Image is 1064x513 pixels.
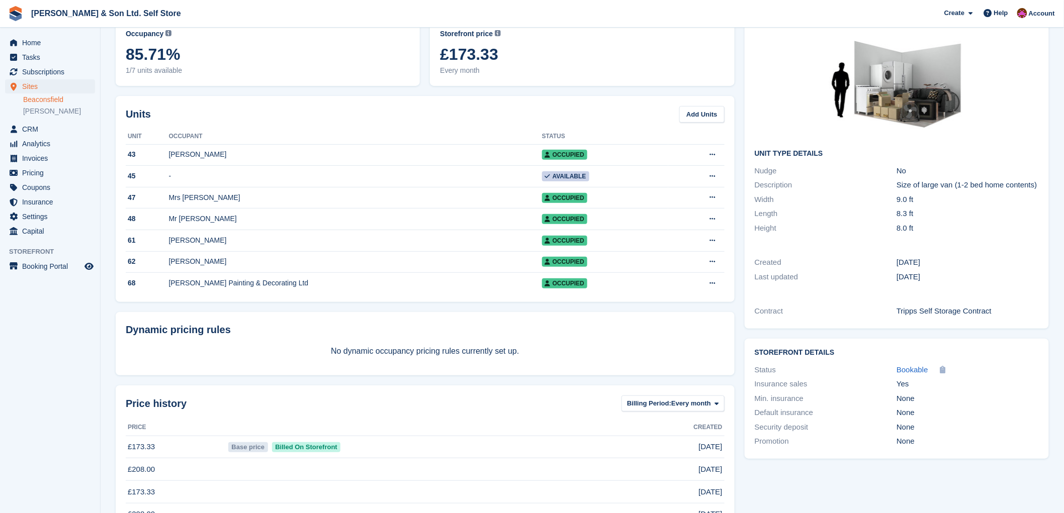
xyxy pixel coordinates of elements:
[622,395,725,412] button: Billing Period: Every month
[897,194,1039,206] div: 9.0 ft
[22,210,82,224] span: Settings
[694,423,723,432] span: Created
[897,179,1039,191] div: Size of large van (1-2 bed home contents)
[126,436,226,458] td: £173.33
[897,407,1039,419] div: None
[23,95,95,105] a: Beaconsfield
[5,210,95,224] a: menu
[897,165,1039,177] div: No
[944,8,964,18] span: Create
[22,224,82,238] span: Capital
[897,223,1039,234] div: 8.0 ft
[755,165,897,177] div: Nudge
[22,137,82,151] span: Analytics
[126,458,226,481] td: £208.00
[698,441,722,453] span: [DATE]
[755,257,897,268] div: Created
[897,436,1039,447] div: None
[22,180,82,194] span: Coupons
[169,192,542,203] div: Mrs [PERSON_NAME]
[5,137,95,151] a: menu
[1017,8,1027,18] img: Kate Standish
[627,398,671,408] span: Billing Period:
[5,151,95,165] a: menu
[755,150,1039,158] h2: Unit Type details
[8,6,23,21] img: stora-icon-8386f47178a22dfd0bd8f6a31ec36ba5ce8667c1dd55bd0f319d3a0aa187defe.svg
[126,235,169,246] div: 61
[126,481,226,503] td: £173.33
[897,422,1039,433] div: None
[542,150,587,160] span: Occupied
[22,65,82,79] span: Subscriptions
[169,235,542,246] div: [PERSON_NAME]
[5,195,95,209] a: menu
[755,422,897,433] div: Security deposit
[542,257,587,267] span: Occupied
[755,407,897,419] div: Default insurance
[897,305,1039,317] div: Tripps Self Storage Contract
[22,166,82,180] span: Pricing
[698,486,722,498] span: [DATE]
[5,122,95,136] a: menu
[440,45,724,63] span: £173.33
[1029,9,1055,19] span: Account
[5,65,95,79] a: menu
[897,393,1039,404] div: None
[821,29,972,142] img: 75-sqft-unit.jpg
[755,436,897,447] div: Promotion
[22,151,82,165] span: Invoices
[9,247,100,257] span: Storefront
[671,398,711,408] span: Every month
[22,79,82,93] span: Sites
[755,208,897,220] div: Length
[897,257,1039,268] div: [DATE]
[126,420,226,436] th: Price
[5,224,95,238] a: menu
[755,378,897,390] div: Insurance sales
[126,214,169,224] div: 48
[897,365,928,374] span: Bookable
[542,129,668,145] th: Status
[126,278,169,288] div: 68
[897,208,1039,220] div: 8.3 ft
[22,36,82,50] span: Home
[22,259,82,273] span: Booking Portal
[126,65,410,76] span: 1/7 units available
[126,129,169,145] th: Unit
[169,149,542,160] div: [PERSON_NAME]
[755,179,897,191] div: Description
[126,192,169,203] div: 47
[126,171,169,181] div: 45
[897,364,928,376] a: Bookable
[126,322,725,337] div: Dynamic pricing rules
[542,214,587,224] span: Occupied
[23,107,95,116] a: [PERSON_NAME]
[126,345,725,357] p: No dynamic occupancy pricing rules currently set up.
[755,393,897,404] div: Min. insurance
[126,149,169,160] div: 43
[994,8,1008,18] span: Help
[126,396,187,411] span: Price history
[755,305,897,317] div: Contract
[698,464,722,475] span: [DATE]
[169,129,542,145] th: Occupant
[126,107,151,122] h2: Units
[83,260,95,272] a: Preview store
[755,271,897,283] div: Last updated
[440,65,724,76] span: Every month
[5,36,95,50] a: menu
[5,259,95,273] a: menu
[126,29,163,39] span: Occupancy
[272,442,341,452] span: Billed On Storefront
[169,256,542,267] div: [PERSON_NAME]
[126,45,410,63] span: 85.71%
[755,349,1039,357] h2: Storefront Details
[169,278,542,288] div: [PERSON_NAME] Painting & Decorating Ltd
[5,166,95,180] a: menu
[126,256,169,267] div: 62
[228,442,268,452] span: Base price
[542,193,587,203] span: Occupied
[22,122,82,136] span: CRM
[440,29,493,39] span: Storefront price
[495,30,501,36] img: icon-info-grey-7440780725fd019a000dd9b08b2336e03edf1995a4989e88bcd33f0948082b44.svg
